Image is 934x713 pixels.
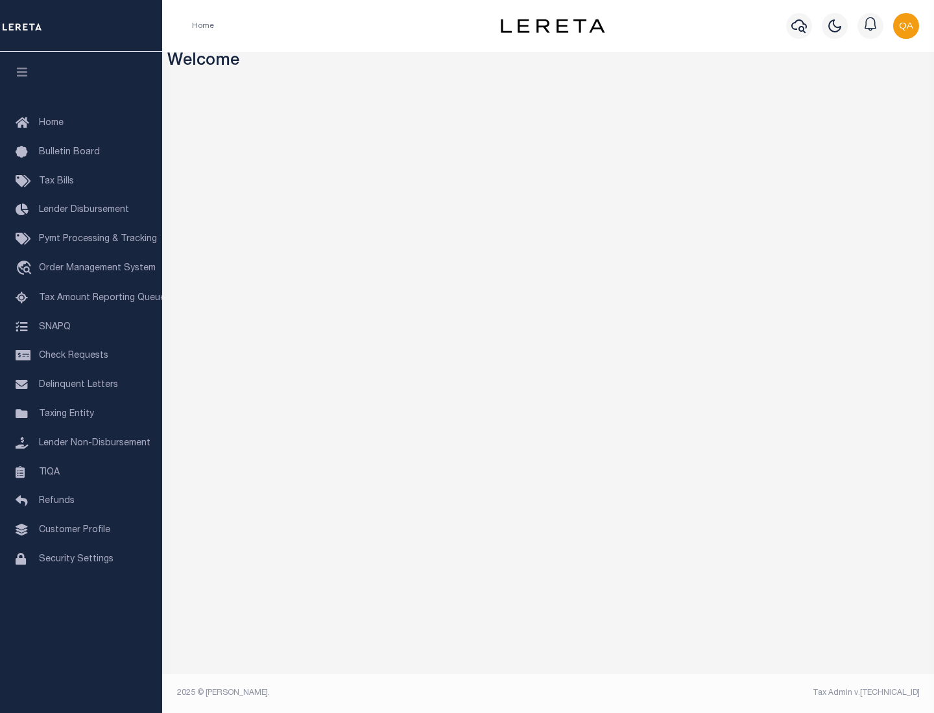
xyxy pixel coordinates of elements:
span: Bulletin Board [39,148,100,157]
span: Home [39,119,64,128]
span: Tax Bills [39,177,74,186]
span: Check Requests [39,351,108,360]
img: svg+xml;base64,PHN2ZyB4bWxucz0iaHR0cDovL3d3dy53My5vcmcvMjAwMC9zdmciIHBvaW50ZXItZXZlbnRzPSJub25lIi... [893,13,919,39]
span: Lender Non-Disbursement [39,439,150,448]
span: Pymt Processing & Tracking [39,235,157,244]
span: Delinquent Letters [39,380,118,390]
span: SNAPQ [39,322,71,331]
span: Taxing Entity [39,410,94,419]
div: Tax Admin v.[TECHNICAL_ID] [558,687,920,699]
span: Lender Disbursement [39,205,129,215]
span: Refunds [39,497,75,506]
i: travel_explore [16,261,36,277]
h3: Welcome [167,52,929,72]
li: Home [192,20,214,32]
span: Order Management System [39,264,156,273]
img: logo-dark.svg [501,19,605,33]
span: TIQA [39,467,60,476]
span: Security Settings [39,555,114,564]
span: Customer Profile [39,526,110,535]
div: 2025 © [PERSON_NAME]. [167,687,549,699]
span: Tax Amount Reporting Queue [39,294,165,303]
